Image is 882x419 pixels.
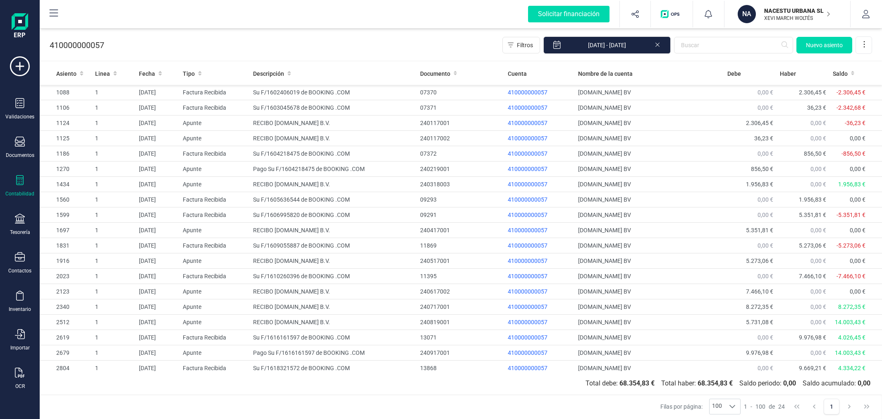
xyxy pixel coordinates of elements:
[619,379,655,387] b: 68.354,83 €
[746,319,773,325] span: 5.731,08 €
[758,196,773,203] span: 0,00 €
[92,146,136,161] td: 1
[810,288,826,295] span: 0,00 €
[746,181,773,188] span: 1.956,83 €
[508,212,547,218] span: 410000000057
[810,319,826,325] span: 0,00 €
[136,116,179,131] td: [DATE]
[850,135,865,142] span: 0,00 €
[179,100,250,116] td: Factura Recibida
[508,365,547,371] span: 410000000057
[758,273,773,279] span: 0,00 €
[508,120,547,126] span: 410000000057
[179,253,250,269] td: Apunte
[40,330,92,345] td: 2619
[508,181,547,188] span: 410000000057
[508,150,547,157] span: 410000000057
[850,196,865,203] span: 0,00 €
[183,70,195,78] span: Tipo
[250,116,416,131] td: RECIBO [DOMAIN_NAME] B.V.
[250,345,416,361] td: Pago Su F/1616161597 de BOOKING .COM
[838,303,865,310] span: 8.272,35 €
[508,70,527,78] span: Cuenta
[783,379,796,387] b: 0,00
[420,195,501,204] div: 09293
[92,269,136,284] td: 1
[575,269,724,284] td: [DOMAIN_NAME] BV
[810,135,826,142] span: 0,00 €
[838,181,865,188] span: 1.956,83 €
[420,226,501,234] div: 240417001
[250,361,416,376] td: Su F/1618321572 de BOOKING .COM
[758,365,773,371] span: 0,00 €
[806,41,843,49] span: Nuevo asiento
[179,146,250,161] td: Factura Recibida
[575,223,724,238] td: [DOMAIN_NAME] BV
[420,104,501,112] div: 07371
[674,37,793,53] input: Buscar
[810,120,826,126] span: 0,00 €
[850,227,865,234] span: 0,00 €
[508,334,547,341] span: 410000000057
[837,273,865,279] span: -7.466,10 €
[136,177,179,192] td: [DATE]
[799,378,874,388] span: Saldo acumulado:
[40,299,92,315] td: 2340
[758,150,773,157] span: 0,00 €
[92,207,136,223] td: 1
[727,70,741,78] span: Debe
[92,315,136,330] td: 1
[845,120,865,126] span: -36,23 €
[136,131,179,146] td: [DATE]
[575,161,724,177] td: [DOMAIN_NAME] BV
[420,257,501,265] div: 240517001
[136,100,179,116] td: [DATE]
[859,399,875,414] button: Last Page
[179,238,250,253] td: Factura Recibida
[758,242,773,249] span: 0,00 €
[40,269,92,284] td: 2023
[578,70,633,78] span: Nombre de la cuenta
[40,116,92,131] td: 1124
[10,229,30,236] div: Tesorería
[136,85,179,100] td: [DATE]
[824,399,839,414] button: Page 1
[250,284,416,299] td: RECIBO [DOMAIN_NAME] B.V.
[5,190,34,197] div: Contabilidad
[746,258,773,264] span: 5.273,06 €
[575,116,724,131] td: [DOMAIN_NAME] BV
[575,238,724,253] td: [DOMAIN_NAME] BV
[92,253,136,269] td: 1
[508,196,547,203] span: 410000000057
[420,318,501,326] div: 240819001
[136,192,179,207] td: [DATE]
[810,181,826,188] span: 0,00 €
[139,70,155,78] span: Fecha
[136,223,179,238] td: [DATE]
[736,378,799,388] span: Saldo periodo:
[8,267,31,274] div: Contactos
[751,166,773,172] span: 856,50 €
[40,207,92,223] td: 1599
[575,207,724,223] td: [DOMAIN_NAME] BV
[764,15,830,22] p: XEVI MARCH WOLTÉS
[136,330,179,345] td: [DATE]
[850,258,865,264] span: 0,00 €
[40,284,92,299] td: 2123
[755,402,765,411] span: 100
[804,150,826,157] span: 856,50 €
[575,131,724,146] td: [DOMAIN_NAME] BV
[575,361,724,376] td: [DOMAIN_NAME] BV
[9,306,31,313] div: Inventario
[764,7,830,15] p: NACESTU URBANA SL
[758,104,773,111] span: 0,00 €
[420,241,501,250] div: 11869
[508,319,547,325] span: 410000000057
[810,303,826,310] span: 0,00 €
[250,192,416,207] td: Su F/1605636544 de BOOKING .COM
[250,315,416,330] td: RECIBO [DOMAIN_NAME] B.V.
[796,37,852,53] button: Nuevo asiento
[136,161,179,177] td: [DATE]
[179,269,250,284] td: Factura Recibida
[575,192,724,207] td: [DOMAIN_NAME] BV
